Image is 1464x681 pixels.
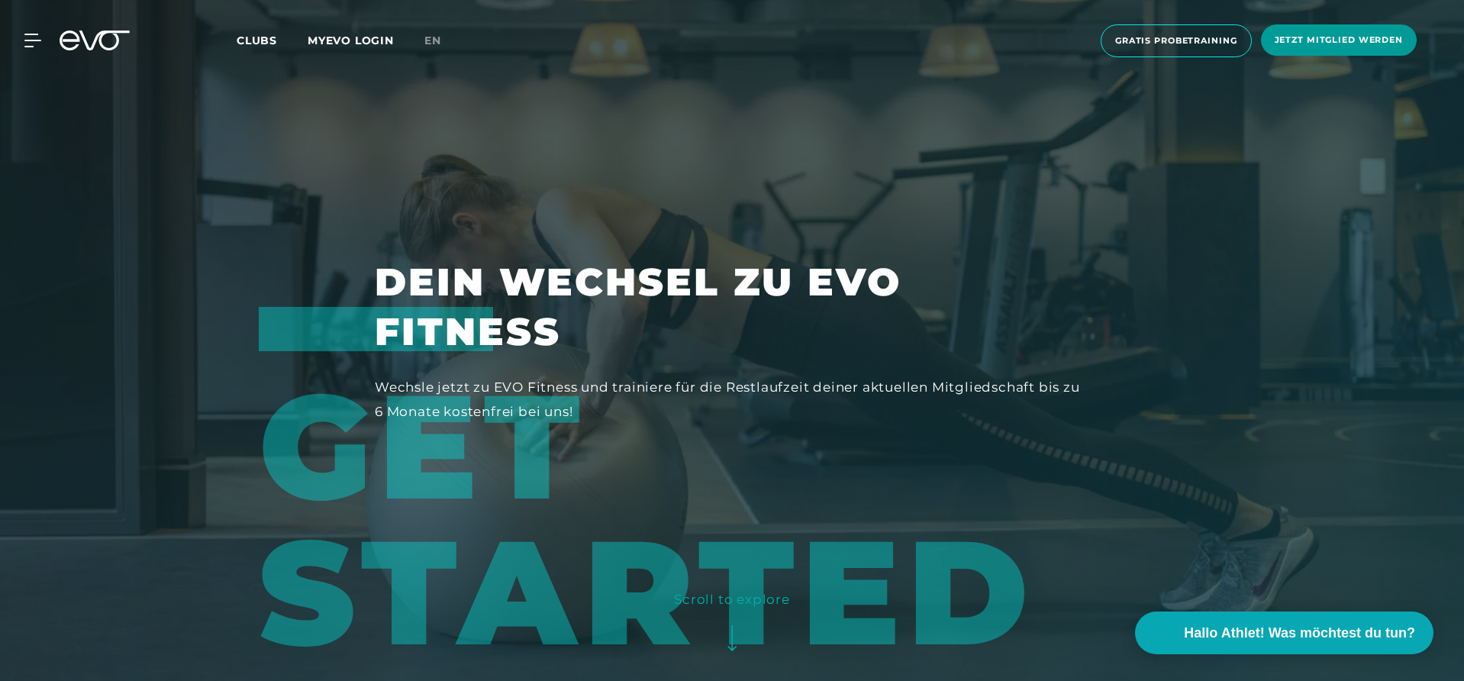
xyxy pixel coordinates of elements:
a: Clubs [237,33,308,47]
button: Hallo Athlet! Was möchtest du tun? [1135,612,1433,654]
span: Gratis Probetraining [1115,34,1237,47]
a: en [424,32,460,50]
a: Jetzt Mitglied werden [1256,24,1421,57]
span: Hallo Athlet! Was möchtest du tun? [1184,623,1415,644]
a: Gratis Probetraining [1096,24,1256,57]
span: en [424,34,441,47]
div: Wechsle jetzt zu EVO Fitness und trainiere für die Restlaufzeit deiner aktuellen Mitgliedschaft b... [375,375,1089,424]
div: Scroll to explore [674,587,790,612]
span: Jetzt Mitglied werden [1275,34,1403,47]
div: GET STARTED [259,307,1111,666]
h1: Dein Wechsel zu EVO Fitness [375,257,1089,357]
a: MYEVO LOGIN [308,34,394,47]
span: Clubs [237,34,277,47]
button: Scroll to explore [674,587,790,666]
